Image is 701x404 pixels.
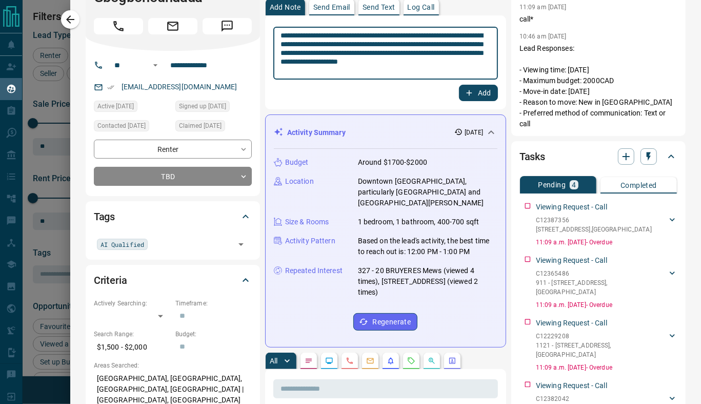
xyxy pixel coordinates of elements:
[149,59,162,71] button: Open
[94,18,143,34] span: Call
[366,357,374,365] svg: Emails
[94,208,115,225] h2: Tags
[465,128,483,137] p: [DATE]
[407,357,415,365] svg: Requests
[536,380,607,391] p: Viewing Request - Call
[519,144,677,169] div: Tasks
[358,176,497,208] p: Downtown [GEOGRAPHIC_DATA], particularly [GEOGRAPHIC_DATA] and [GEOGRAPHIC_DATA][PERSON_NAME]
[536,255,607,266] p: Viewing Request - Call
[94,339,170,356] p: $1,500 - $2,000
[94,140,252,159] div: Renter
[358,265,497,298] p: 327 - 20 BRUYERES Mews (viewed 4 times), [STREET_ADDRESS] (viewed 2 times)
[428,357,436,365] svg: Opportunities
[536,278,667,297] p: 911 - [STREET_ADDRESS] , [GEOGRAPHIC_DATA]
[536,267,677,299] div: C12365486911 - [STREET_ADDRESS],[GEOGRAPHIC_DATA]
[94,330,170,339] p: Search Range:
[519,4,567,11] p: 11:09 am [DATE]
[387,357,395,365] svg: Listing Alerts
[448,357,456,365] svg: Agent Actions
[285,265,343,276] p: Repeated Interest
[94,120,170,134] div: Fri Sep 12 2025
[353,313,417,331] button: Regenerate
[536,332,667,341] p: C12229208
[536,225,652,234] p: [STREET_ADDRESS] , [GEOGRAPHIC_DATA]
[203,18,252,34] span: Message
[408,4,435,11] p: Log Call
[285,176,314,187] p: Location
[179,101,226,111] span: Signed up [DATE]
[285,217,329,227] p: Size & Rooms
[519,43,677,129] p: Lead Responses: - Viewing time: [DATE] - Maximum budget: 2000CAD - Move-in date: [DATE] - Reason ...
[536,330,677,361] div: C122292081121 - [STREET_ADDRESS],[GEOGRAPHIC_DATA]
[97,101,134,111] span: Active [DATE]
[536,238,677,247] p: 11:09 a.m. [DATE] - Overdue
[519,148,545,165] h2: Tasks
[620,182,657,189] p: Completed
[538,181,566,188] p: Pending
[358,236,497,257] p: Based on the lead's activity, the best time to reach out is: 12:00 PM - 1:00 PM
[536,300,677,310] p: 11:09 a.m. [DATE] - Overdue
[234,237,248,252] button: Open
[274,123,497,142] div: Activity Summary[DATE]
[94,272,127,288] h2: Criteria
[94,299,170,308] p: Actively Searching:
[122,83,237,91] a: [EMAIL_ADDRESS][DOMAIN_NAME]
[459,85,498,101] button: Add
[175,101,252,115] div: Thu Sep 11 2025
[94,268,252,293] div: Criteria
[536,394,652,403] p: C12382042
[97,121,146,131] span: Contacted [DATE]
[107,84,114,91] svg: Email Verified
[358,217,479,227] p: 1 bedroom, 1 bathroom, 400-700 sqft
[175,299,252,308] p: Timeframe:
[148,18,197,34] span: Email
[175,120,252,134] div: Fri Sep 12 2025
[519,14,677,25] p: call*
[536,269,667,278] p: C12365486
[285,236,335,246] p: Activity Pattern
[270,4,301,11] p: Add Note
[536,318,607,329] p: Viewing Request - Call
[536,214,677,236] div: C12387356[STREET_ADDRESS],[GEOGRAPHIC_DATA]
[101,239,144,249] span: AI Qualified
[536,363,677,372] p: 11:09 a.m. [DATE] - Overdue
[94,101,170,115] div: Thu Sep 11 2025
[175,330,252,339] p: Budget:
[536,202,607,213] p: Viewing Request - Call
[270,357,278,364] p: All
[572,181,576,188] p: 4
[179,121,222,131] span: Claimed [DATE]
[287,127,346,138] p: Activity Summary
[94,167,252,186] div: TBD
[519,33,567,40] p: 10:46 am [DATE]
[313,4,350,11] p: Send Email
[94,204,252,229] div: Tags
[285,157,309,168] p: Budget
[363,4,395,11] p: Send Text
[536,341,667,359] p: 1121 - [STREET_ADDRESS] , [GEOGRAPHIC_DATA]
[325,357,333,365] svg: Lead Browsing Activity
[346,357,354,365] svg: Calls
[536,216,652,225] p: C12387356
[305,357,313,365] svg: Notes
[358,157,427,168] p: Around $1700-$2000
[94,361,252,370] p: Areas Searched:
